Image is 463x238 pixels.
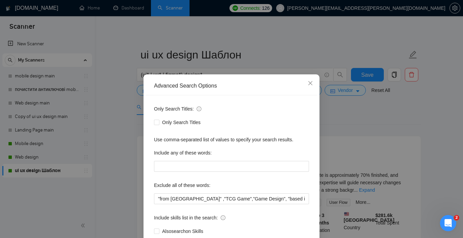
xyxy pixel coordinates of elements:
[154,180,211,191] label: Exclude all of these words:
[154,105,201,113] span: Only Search Titles:
[159,119,203,126] span: Only Search Titles
[308,80,313,86] span: close
[221,215,225,220] span: info-circle
[440,215,456,231] iframe: Intercom live chat
[154,136,309,143] div: Use comma-separated list of values to specify your search results.
[154,214,225,221] span: Include skills list in the search:
[301,74,319,93] button: Close
[159,228,206,235] span: Also search on Skills
[154,82,309,90] div: Advanced Search Options
[197,106,201,111] span: info-circle
[454,215,459,220] span: 2
[154,147,212,158] label: Include any of these words:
